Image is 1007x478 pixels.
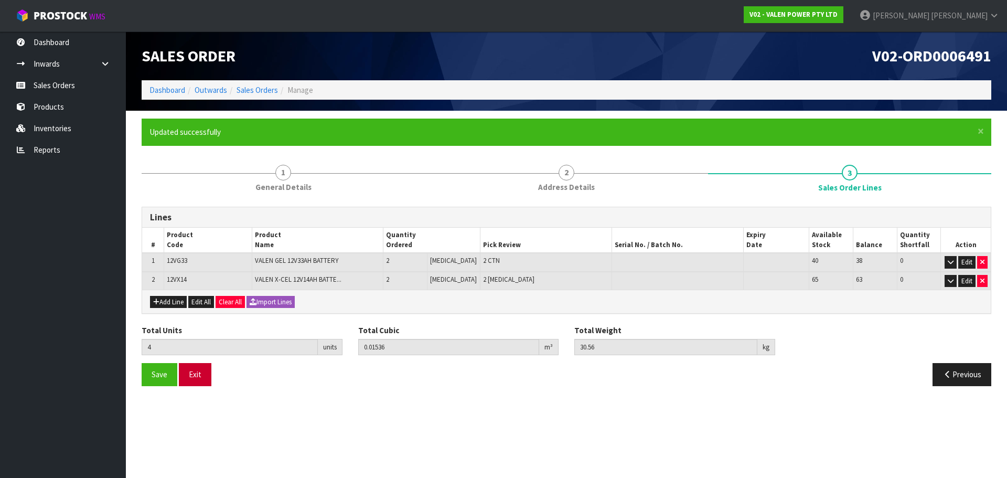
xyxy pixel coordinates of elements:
[275,165,291,180] span: 1
[167,275,187,284] span: 12VX14
[897,228,941,253] th: Quantity Shortfall
[247,296,295,309] button: Import Lines
[900,256,903,265] span: 0
[812,256,818,265] span: 40
[744,228,809,253] th: Expiry Date
[958,256,976,269] button: Edit
[16,9,29,22] img: cube-alt.png
[873,10,929,20] span: [PERSON_NAME]
[255,275,341,284] span: VALEN X-CEL 12V14AH BATTE...
[150,213,983,222] h3: Lines
[142,199,991,394] span: Sales Order Lines
[142,46,235,66] span: Sales Order
[318,339,342,356] div: units
[358,339,540,355] input: Total Cubic
[142,339,318,355] input: Total Units
[749,10,838,19] strong: V02 - VALEN POWER PTY LTD
[941,228,991,253] th: Action
[430,256,477,265] span: [MEDICAL_DATA]
[152,275,155,284] span: 2
[152,369,167,379] span: Save
[900,275,903,284] span: 0
[574,325,622,336] label: Total Weight
[142,363,177,386] button: Save
[237,85,278,95] a: Sales Orders
[386,275,389,284] span: 2
[34,9,87,23] span: ProStock
[358,325,399,336] label: Total Cubic
[480,228,612,253] th: Pick Review
[430,275,477,284] span: [MEDICAL_DATA]
[195,85,227,95] a: Outwards
[386,256,389,265] span: 2
[255,182,312,193] span: General Details
[818,182,882,193] span: Sales Order Lines
[612,228,744,253] th: Serial No. / Batch No.
[383,228,480,253] th: Quantity Ordered
[853,228,897,253] th: Balance
[216,296,245,309] button: Clear All
[188,296,214,309] button: Edit All
[933,363,991,386] button: Previous
[150,296,187,309] button: Add Line
[152,256,155,265] span: 1
[842,165,858,180] span: 3
[149,127,221,137] span: Updated successfully
[856,256,862,265] span: 38
[539,339,559,356] div: m³
[142,325,182,336] label: Total Units
[978,124,984,139] span: ×
[538,182,595,193] span: Address Details
[89,12,105,22] small: WMS
[757,339,775,356] div: kg
[559,165,574,180] span: 2
[809,228,853,253] th: Available Stock
[149,85,185,95] a: Dashboard
[252,228,383,253] th: Product Name
[958,275,976,288] button: Edit
[574,339,757,355] input: Total Weight
[287,85,313,95] span: Manage
[167,256,187,265] span: 12VG33
[931,10,988,20] span: [PERSON_NAME]
[483,256,500,265] span: 2 CTN
[179,363,211,386] button: Exit
[856,275,862,284] span: 63
[872,46,991,66] span: V02-ORD0006491
[164,228,252,253] th: Product Code
[142,228,164,253] th: #
[483,275,534,284] span: 2 [MEDICAL_DATA]
[255,256,338,265] span: VALEN GEL 12V33AH BATTERY
[812,275,818,284] span: 65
